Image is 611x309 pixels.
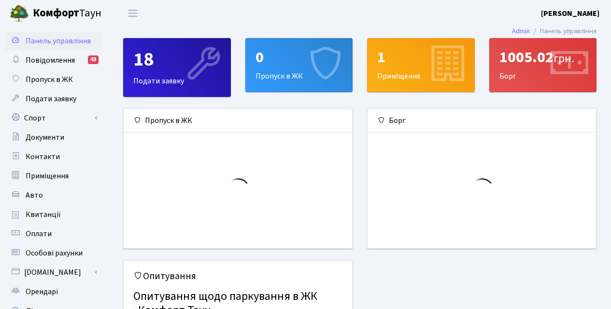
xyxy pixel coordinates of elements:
[26,55,75,66] span: Повідомлення
[26,228,52,239] span: Оплати
[26,94,76,104] span: Подати заявку
[5,205,101,224] a: Квитанції
[26,190,43,201] span: Авто
[541,8,599,19] a: [PERSON_NAME]
[530,26,597,37] li: Панель управління
[10,4,29,23] img: logo.png
[88,55,99,64] div: 43
[5,166,101,186] a: Приміщення
[368,39,474,92] div: Приміщення
[246,39,353,92] div: Пропуск в ЖК
[256,48,343,67] div: 0
[377,48,465,67] div: 1
[367,38,475,92] a: 1Приміщення
[5,224,101,243] a: Оплати
[490,39,597,92] div: Борг
[368,109,596,133] div: Борг
[26,209,61,220] span: Квитанції
[497,21,611,41] nav: breadcrumb
[5,128,101,147] a: Документи
[124,109,352,133] div: Пропуск в ЖК
[5,31,101,51] a: Панель управління
[26,151,60,162] span: Контакти
[26,248,83,258] span: Особові рахунки
[121,5,145,21] button: Переключити навігацію
[5,89,101,108] a: Подати заявку
[499,48,587,67] div: 1005.02
[133,270,342,282] h5: Опитування
[26,36,91,46] span: Панель управління
[245,38,353,92] a: 0Пропуск в ЖК
[5,243,101,263] a: Особові рахунки
[5,147,101,166] a: Контакти
[5,108,101,128] a: Спорт
[26,171,69,181] span: Приміщення
[5,263,101,282] a: [DOMAIN_NAME]
[5,282,101,301] a: Орендарі
[26,132,64,143] span: Документи
[5,186,101,205] a: Авто
[5,70,101,89] a: Пропуск в ЖК
[133,48,221,71] div: 18
[33,5,79,21] b: Комфорт
[26,74,73,85] span: Пропуск в ЖК
[512,26,530,36] a: Admin
[33,5,101,22] span: Таун
[26,286,58,297] span: Орендарі
[124,39,230,96] div: Подати заявку
[5,51,101,70] a: Повідомлення43
[123,38,231,97] a: 18Подати заявку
